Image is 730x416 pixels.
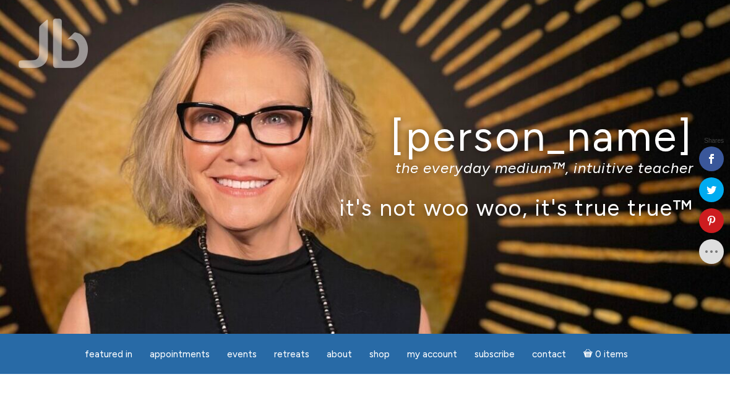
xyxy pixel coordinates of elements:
span: Retreats [274,349,309,360]
span: Shares [704,138,724,144]
span: Appointments [150,349,210,360]
span: Events [227,349,257,360]
span: My Account [407,349,457,360]
img: Jamie Butler. The Everyday Medium [19,19,88,68]
p: it's not woo woo, it's true true™ [36,194,693,221]
p: the everyday medium™, intuitive teacher [36,159,693,177]
span: Shop [369,349,390,360]
a: Shop [362,342,397,367]
span: Contact [532,349,566,360]
span: Subscribe [474,349,515,360]
span: About [327,349,352,360]
a: Appointments [142,342,217,367]
a: Retreats [267,342,317,367]
i: Cart [583,349,595,360]
a: My Account [400,342,465,367]
span: 0 items [595,350,628,359]
a: Cart0 items [576,341,635,367]
a: featured in [77,342,140,367]
a: Events [220,342,264,367]
h1: [PERSON_NAME] [36,113,693,159]
a: Subscribe [467,342,522,367]
a: Contact [525,342,573,367]
span: featured in [85,349,132,360]
a: About [319,342,359,367]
